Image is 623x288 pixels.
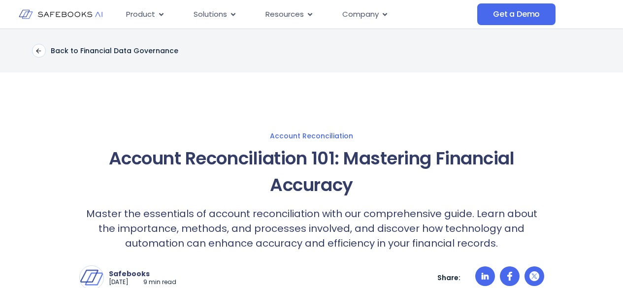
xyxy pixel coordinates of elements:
a: Get a Demo [477,3,556,25]
span: Product [126,9,155,20]
span: Get a Demo [493,9,540,19]
p: 9 min read [143,278,176,287]
p: Share: [437,273,460,282]
p: Back to Financial Data Governance [51,46,178,55]
div: Menu Toggle [118,5,477,24]
p: Safebooks [109,269,176,278]
span: Company [342,9,379,20]
p: [DATE] [109,278,129,287]
a: Back to Financial Data Governance [32,44,178,58]
nav: Menu [118,5,477,24]
span: Resources [265,9,304,20]
p: Master the essentials of account reconciliation with our comprehensive guide. Learn about the imp... [79,206,544,251]
a: Account Reconciliation [10,131,613,140]
span: Solutions [194,9,227,20]
h1: Account Reconciliation 101: Mastering Financial Accuracy [79,145,544,198]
